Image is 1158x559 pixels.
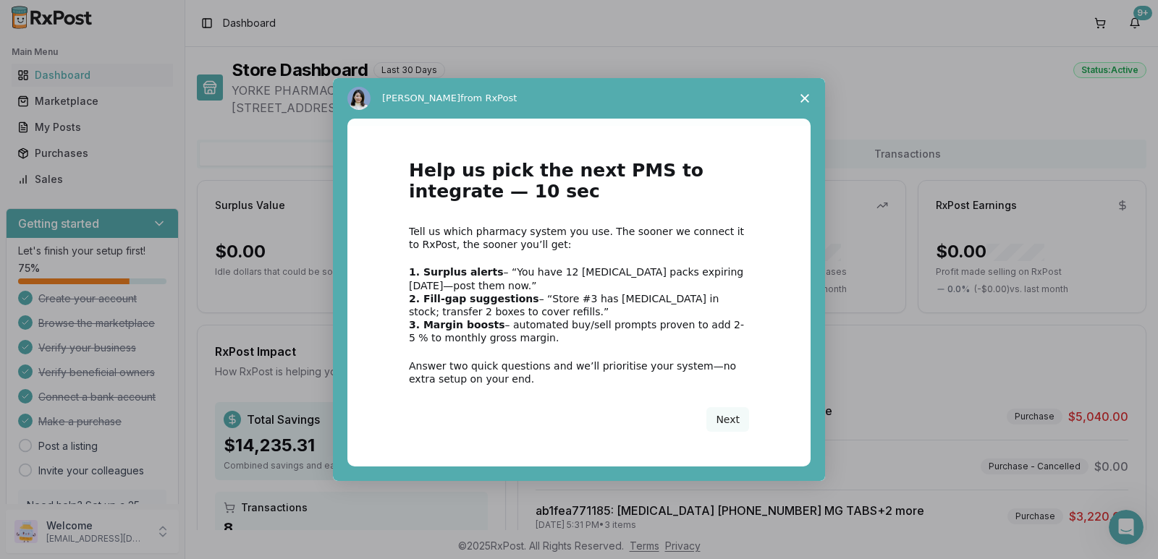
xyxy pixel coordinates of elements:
[409,265,749,291] div: – “You have 12 [MEDICAL_DATA] packs expiring [DATE]—post them now.”
[409,266,504,278] b: 1. Surplus alerts
[409,319,505,330] b: 3. Margin boosts
[409,318,749,344] div: – automated buy/sell prompts proven to add 2-5 % to monthly gross margin.
[460,93,517,103] span: from RxPost
[409,359,749,385] div: Answer two quick questions and we’ll prioritise your system—no extra setup on your end.
[347,87,371,110] img: Profile image for Alice
[706,407,749,432] button: Next
[409,292,749,318] div: – “Store #3 has [MEDICAL_DATA] in stock; transfer 2 boxes to cover refills.”
[785,78,825,119] span: Close survey
[409,161,749,210] h1: Help us pick the next PMS to integrate — 10 sec
[382,93,460,103] span: [PERSON_NAME]
[409,293,539,304] b: 2. Fill-gap suggestions
[409,225,749,251] div: Tell us which pharmacy system you use. The sooner we connect it to RxPost, the sooner you’ll get:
